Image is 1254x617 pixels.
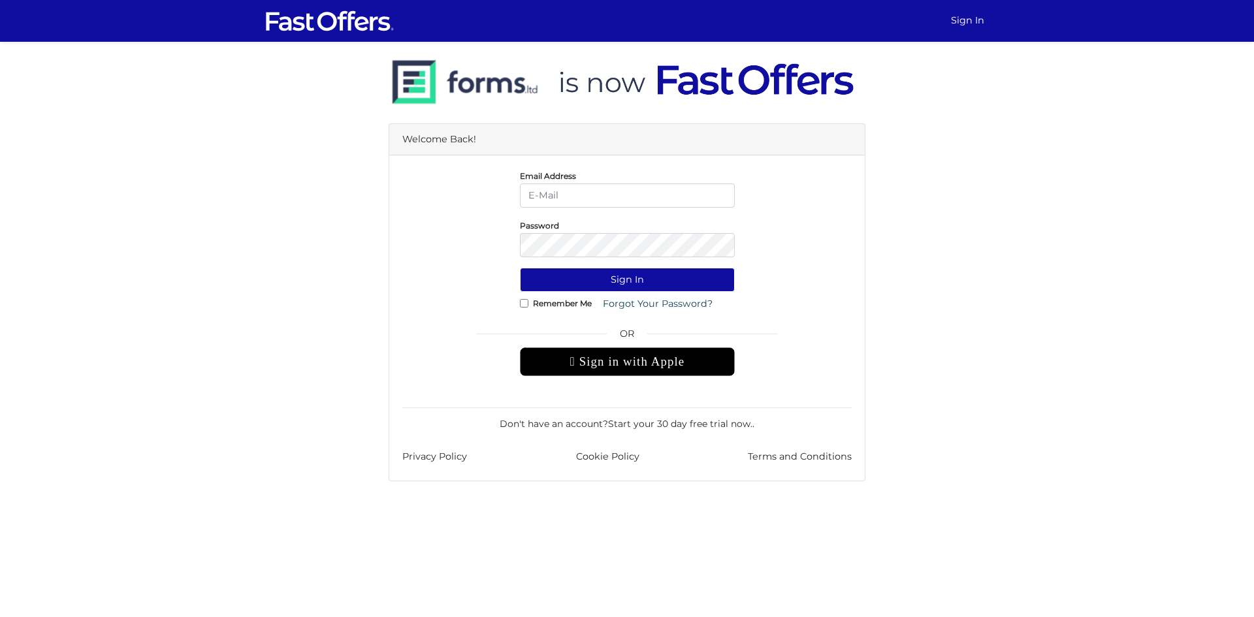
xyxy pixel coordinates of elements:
[594,292,721,316] a: Forgot Your Password?
[520,183,735,208] input: E-Mail
[520,174,576,178] label: Email Address
[402,449,467,464] a: Privacy Policy
[520,268,735,292] button: Sign In
[946,8,989,33] a: Sign In
[576,449,639,464] a: Cookie Policy
[520,326,735,347] span: OR
[389,124,865,155] div: Welcome Back!
[608,418,752,430] a: Start your 30 day free trial now.
[402,407,852,431] div: Don't have an account? .
[520,224,559,227] label: Password
[533,302,592,305] label: Remember Me
[520,347,735,376] div: Sign in with Apple
[748,449,852,464] a: Terms and Conditions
